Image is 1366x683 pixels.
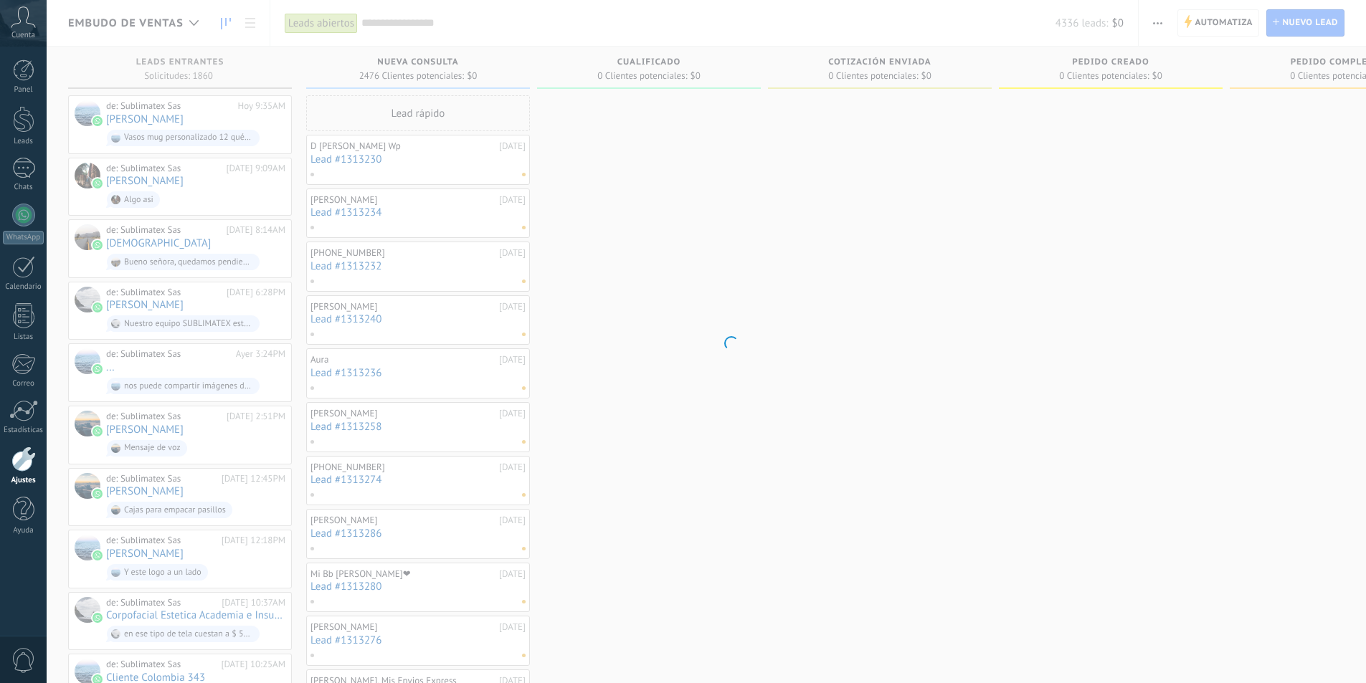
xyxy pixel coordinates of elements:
div: Listas [3,333,44,342]
div: Ajustes [3,476,44,485]
span: Cuenta [11,31,35,40]
div: Ayuda [3,526,44,535]
div: Estadísticas [3,426,44,435]
div: WhatsApp [3,231,44,244]
div: Correo [3,379,44,388]
div: Leads [3,137,44,146]
div: Panel [3,85,44,95]
div: Calendario [3,282,44,292]
div: Chats [3,183,44,192]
